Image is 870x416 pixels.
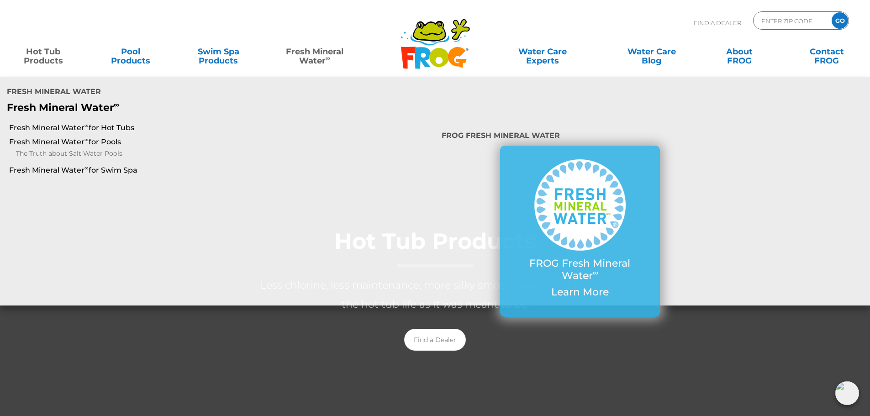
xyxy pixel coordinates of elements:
[326,54,330,62] sup: ∞
[518,159,642,303] a: FROG Fresh Mineral Water∞ Learn More
[487,42,598,61] a: Water CareExperts
[694,11,741,34] p: Find A Dealer
[114,100,119,109] sup: ∞
[9,137,290,147] a: Fresh Mineral Water∞for Pools
[593,268,598,277] sup: ∞
[185,42,253,61] a: Swim SpaProducts
[835,381,859,405] img: openIcon
[442,127,718,146] h4: FROG Fresh Mineral Water
[7,84,356,102] h4: Fresh Mineral Water
[97,42,165,61] a: PoolProducts
[84,164,89,171] sup: ∞
[617,42,685,61] a: Water CareBlog
[760,14,822,27] input: Zip Code Form
[832,12,848,29] input: GO
[16,148,290,159] a: The Truth about Salt Water Pools
[9,165,290,175] a: Fresh Mineral Water∞for Swim Spa
[793,42,861,61] a: ContactFROG
[272,42,357,61] a: Fresh MineralWater∞
[84,122,89,129] sup: ∞
[705,42,773,61] a: AboutFROG
[518,286,642,298] p: Learn More
[518,258,642,282] p: FROG Fresh Mineral Water
[404,329,466,351] a: Find a Dealer
[7,102,356,114] p: Fresh Mineral Water
[9,123,290,133] a: Fresh Mineral Water∞for Hot Tubs
[9,42,77,61] a: Hot TubProducts
[84,136,89,143] sup: ∞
